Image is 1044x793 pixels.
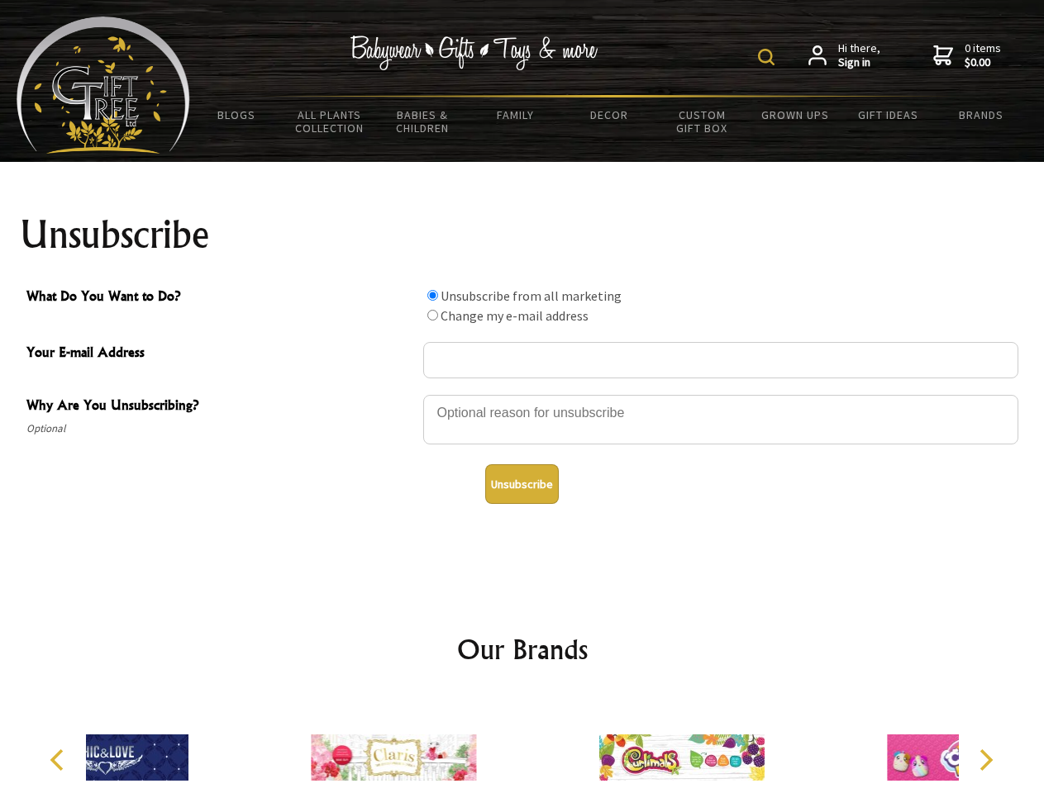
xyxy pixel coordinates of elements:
[41,742,78,778] button: Previous
[26,395,415,419] span: Why Are You Unsubscribing?
[965,40,1001,70] span: 0 items
[376,97,470,145] a: Babies & Children
[350,36,598,70] img: Babywear - Gifts - Toys & more
[758,49,775,65] img: product search
[655,97,749,145] a: Custom Gift Box
[748,97,841,132] a: Grown Ups
[838,41,880,70] span: Hi there,
[441,287,622,304] label: Unsubscribe from all marketing
[441,307,589,324] label: Change my e-mail address
[935,97,1028,132] a: Brands
[423,395,1018,444] textarea: Why Are You Unsubscribing?
[423,342,1018,378] input: Your E-mail Address
[427,290,438,301] input: What Do You Want to Do?
[841,97,935,132] a: Gift Ideas
[967,742,1003,778] button: Next
[933,41,1001,70] a: 0 items$0.00
[808,41,880,70] a: Hi there,Sign in
[26,286,415,310] span: What Do You Want to Do?
[20,215,1025,254] h1: Unsubscribe
[26,342,415,366] span: Your E-mail Address
[427,310,438,321] input: What Do You Want to Do?
[26,419,415,439] span: Optional
[33,629,1012,669] h2: Our Brands
[965,55,1001,70] strong: $0.00
[17,17,190,154] img: Babyware - Gifts - Toys and more...
[485,464,559,504] button: Unsubscribe
[838,55,880,70] strong: Sign in
[284,97,377,145] a: All Plants Collection
[470,97,563,132] a: Family
[562,97,655,132] a: Decor
[190,97,284,132] a: BLOGS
